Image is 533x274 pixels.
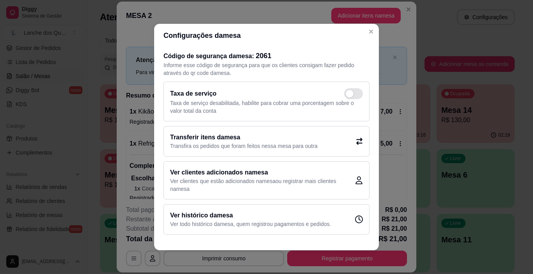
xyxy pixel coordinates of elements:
h2: Taxa de serviço [170,89,217,98]
header: Configurações da mesa [154,24,379,47]
h2: Ver clientes adicionados na mesa [170,168,355,177]
h2: Código de segurança da mesa : [163,50,370,61]
p: Transfira os pedidos que foram feitos nessa mesa para outra [170,142,318,150]
h2: Ver histórico da mesa [170,211,331,220]
p: Ver todo histórico da mesa , quem registrou pagamentos e pedidos. [170,220,331,228]
p: Informe esse código de segurança para que os clientes consigam fazer pedido através do qr code da... [163,61,370,77]
h2: Transferir itens da mesa [170,133,318,142]
span: 2061 [256,52,272,60]
p: Taxa de serviço desabilitada, habilite para cobrar uma porcentagem sobre o valor total da conta [170,99,363,115]
p: Ver clientes que estão adicionados na mesa ou registrar mais clientes na mesa [170,177,355,193]
button: Close [365,25,377,38]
